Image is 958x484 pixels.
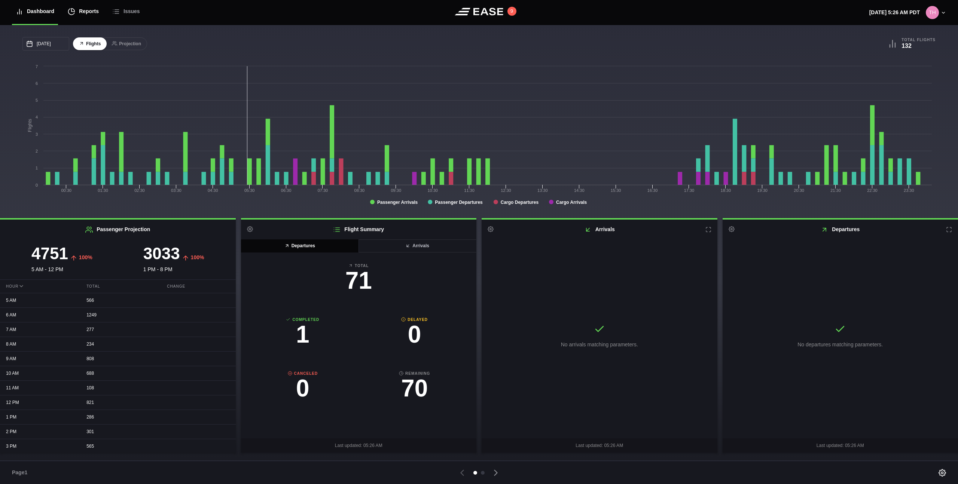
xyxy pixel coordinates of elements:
img: 80ca9e2115b408c1dc8c56a444986cd3 [926,6,939,19]
button: 9 [507,7,516,16]
a: Canceled0 [247,371,359,404]
p: No arrivals matching parameters. [561,341,638,349]
h3: 70 [359,376,470,400]
button: Projection [106,37,147,50]
text: 09:30 [391,188,401,193]
text: 5 [36,98,38,102]
div: 277 [80,322,155,337]
text: 13:30 [537,188,548,193]
text: 12:30 [501,188,511,193]
text: 06:30 [281,188,292,193]
text: 23:30 [904,188,914,193]
tspan: Flights [27,119,33,132]
button: Flights [73,37,107,50]
text: 20:30 [794,188,804,193]
div: 286 [80,410,155,424]
text: 10:30 [427,188,438,193]
text: 4 [36,115,38,119]
div: Change [161,280,235,293]
tspan: Cargo Departures [501,200,539,205]
b: Total Flights [901,37,936,42]
div: 108 [80,381,155,395]
div: 5 AM - 12 PM [6,245,118,273]
h3: 0 [359,322,470,346]
text: 1 [36,166,38,170]
text: 15:30 [611,188,621,193]
button: Arrivals [358,239,476,252]
div: 234 [80,337,155,351]
text: 7 [36,64,38,69]
text: 18:30 [721,188,731,193]
div: 1249 [80,308,155,322]
text: 01:30 [98,188,108,193]
div: 565 [80,439,155,453]
div: 808 [80,352,155,366]
b: Delayed [359,317,470,322]
b: 132 [901,43,912,49]
text: 0 [36,183,38,187]
text: 00:30 [61,188,71,193]
div: 301 [80,425,155,439]
p: [DATE] 5:26 AM PDT [869,9,920,16]
h3: 0 [247,376,359,400]
tspan: Passenger Departures [435,200,483,205]
div: Total [80,280,155,293]
h2: Flight Summary [241,220,477,239]
b: Completed [247,317,359,322]
text: 07:30 [318,188,328,193]
h3: 3033 [143,245,180,262]
span: 100% [79,254,92,260]
text: 21:30 [830,188,841,193]
div: Last updated: 05:26 AM [482,438,717,453]
h2: Arrivals [482,220,717,239]
h3: 4751 [31,245,68,262]
h3: 71 [247,269,471,292]
text: 02:30 [134,188,145,193]
b: Remaining [359,371,470,376]
h3: 1 [247,322,359,346]
text: 2 [36,149,38,153]
text: 19:30 [757,188,768,193]
text: 17:30 [684,188,695,193]
div: Last updated: 05:26 AM [241,438,477,453]
text: 08:30 [354,188,365,193]
text: 16:30 [647,188,658,193]
text: 22:30 [867,188,878,193]
span: 100% [191,254,204,260]
div: 821 [80,395,155,410]
input: mm/dd/yyyy [22,37,69,50]
text: 05:30 [244,188,255,193]
a: Delayed0 [359,317,470,350]
div: 1 PM - 8 PM [118,245,230,273]
span: Page 1 [12,469,31,477]
tspan: Cargo Arrivals [556,200,587,205]
a: Remaining70 [359,371,470,404]
button: Departures [241,239,359,252]
text: 3 [36,132,38,137]
tspan: Passenger Arrivals [377,200,418,205]
text: 03:30 [171,188,181,193]
text: 04:30 [208,188,218,193]
div: 566 [80,293,155,307]
a: Completed1 [247,317,359,350]
text: 6 [36,81,38,86]
text: 14:30 [574,188,585,193]
b: Total [247,263,471,269]
a: Total71 [247,263,471,296]
b: Canceled [247,371,359,376]
text: 11:30 [464,188,475,193]
p: No departures matching parameters. [797,341,883,349]
div: 688 [80,366,155,380]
